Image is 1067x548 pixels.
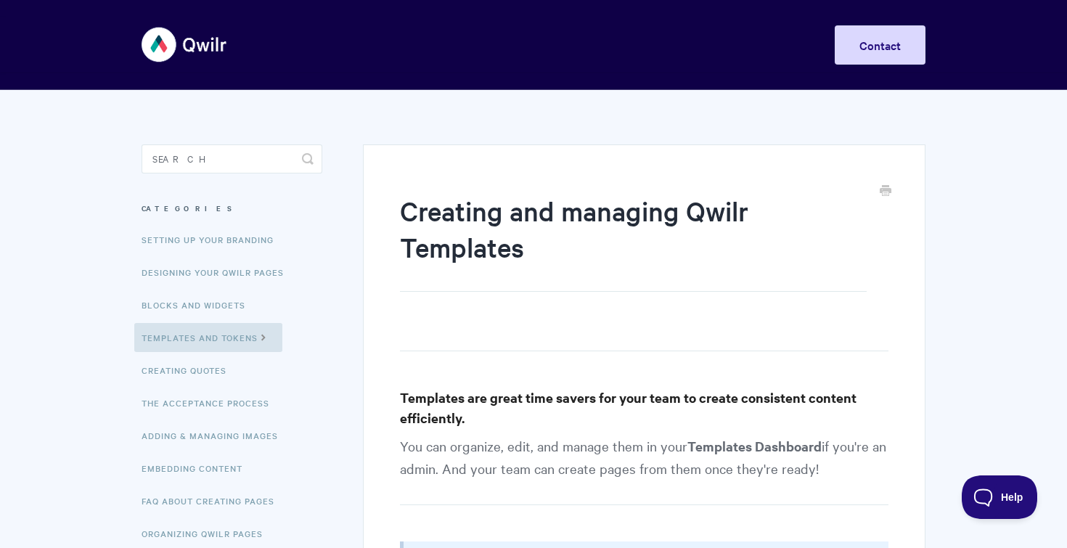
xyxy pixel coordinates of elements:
a: Templates and Tokens [134,323,282,352]
input: Search [142,144,322,173]
a: Blocks and Widgets [142,290,256,319]
a: Print this Article [880,184,891,200]
a: The Acceptance Process [142,388,280,417]
a: FAQ About Creating Pages [142,486,285,515]
a: Contact [835,25,925,65]
h3: Categories [142,195,322,221]
iframe: Toggle Customer Support [962,475,1038,519]
a: Embedding Content [142,454,253,483]
a: Setting up your Branding [142,225,285,254]
a: Adding & Managing Images [142,421,289,450]
a: Creating Quotes [142,356,237,385]
h1: Creating and managing Qwilr Templates [400,192,867,292]
h3: Templates are great time savers for your team to create consistent content efficiently. [400,388,888,428]
a: Organizing Qwilr Pages [142,519,274,548]
p: You can organize, edit, and manage them in your if you're an admin. And your team can create page... [400,435,888,505]
img: Qwilr Help Center [142,17,228,72]
a: Designing Your Qwilr Pages [142,258,295,287]
strong: Templates Dashboard [687,437,822,455]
